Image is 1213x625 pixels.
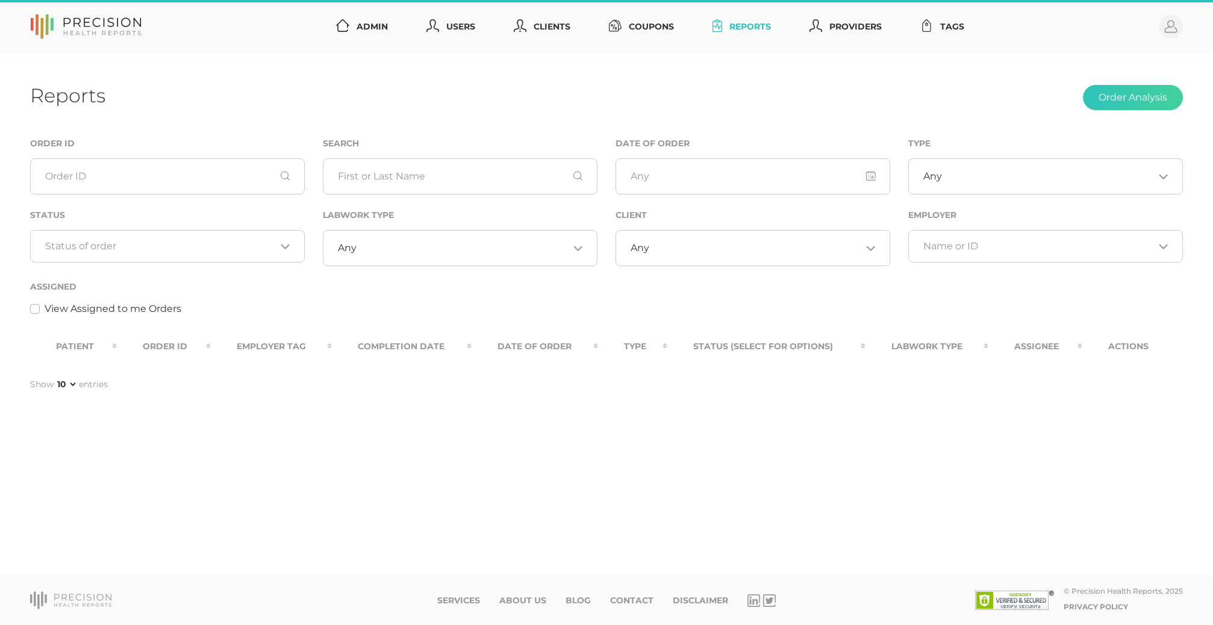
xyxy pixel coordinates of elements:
[323,158,597,194] input: First or Last Name
[908,138,931,149] label: Type
[604,16,679,38] a: Coupons
[30,210,65,220] label: Status
[357,242,569,254] input: Search for option
[45,240,276,252] input: Search for option
[975,591,1054,610] img: SSL site seal - click to verify
[1083,85,1183,110] button: Order Analysis
[805,16,887,38] a: Providers
[598,333,668,360] th: Type
[331,16,393,38] a: Admin
[915,16,969,38] a: Tags
[566,595,591,606] a: Blog
[616,210,647,220] label: Client
[1082,333,1183,360] th: Actions
[942,170,1154,182] input: Search for option
[30,333,117,360] th: Patient
[667,333,865,360] th: Status (Select for Options)
[30,230,305,263] div: Search for option
[649,242,861,254] input: Search for option
[30,282,76,292] label: Assigned
[323,230,597,266] div: Search for option
[610,595,653,606] a: Contact
[616,138,690,149] label: Date of Order
[45,302,181,316] label: View Assigned to me Orders
[422,16,480,38] a: Users
[509,16,575,38] a: Clients
[30,84,105,107] h1: Reports
[1064,602,1128,611] a: Privacy Policy
[673,595,728,606] a: Disclaimer
[323,210,394,220] label: Labwork Type
[708,16,776,38] a: Reports
[211,333,332,360] th: Employer Tag
[30,158,305,194] input: Order ID
[631,242,649,254] span: Any
[616,230,890,266] div: Search for option
[988,333,1082,360] th: Assignee
[923,240,1154,252] input: Search for option
[472,333,598,360] th: Date Of Order
[437,595,480,606] a: Services
[908,158,1183,194] div: Search for option
[338,242,357,254] span: Any
[1064,586,1183,595] div: © Precision Health Reports, 2025
[865,333,988,360] th: Labwork Type
[616,158,890,194] input: Any
[30,138,75,149] label: Order ID
[332,333,472,360] th: Completion Date
[323,138,359,149] label: Search
[908,230,1183,263] div: Search for option
[499,595,546,606] a: About Us
[55,378,78,390] select: Showentries
[908,210,956,220] label: Employer
[30,378,108,391] label: Show entries
[923,170,942,182] span: Any
[117,333,211,360] th: Order ID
